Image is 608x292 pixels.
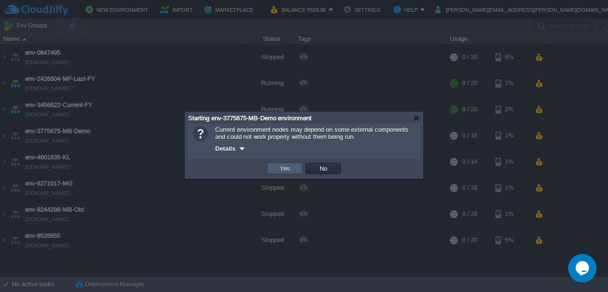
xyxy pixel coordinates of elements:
[215,145,236,152] span: Details
[215,126,408,140] span: Current environment nodes may depend on some external components and could not work properly with...
[277,164,293,173] button: Yes
[188,115,312,122] span: Starting env-3775675-MB-Demo environment
[568,254,598,282] iframe: chat widget
[317,164,330,173] button: No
